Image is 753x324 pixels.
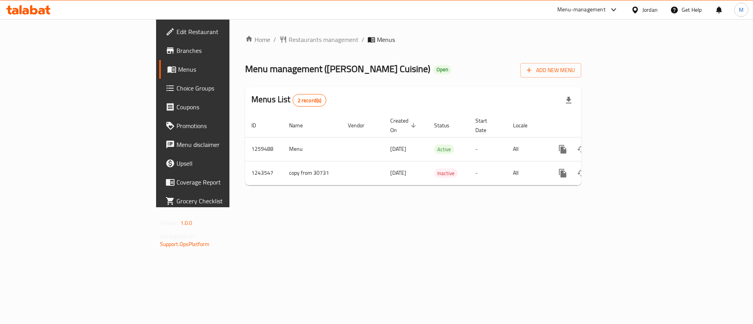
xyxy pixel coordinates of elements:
[390,168,406,178] span: [DATE]
[159,22,282,41] a: Edit Restaurant
[289,35,358,44] span: Restaurants management
[159,98,282,116] a: Coupons
[180,218,193,228] span: 1.0.0
[475,116,497,135] span: Start Date
[469,161,507,185] td: -
[507,137,547,161] td: All
[176,27,276,36] span: Edit Restaurant
[390,116,418,135] span: Created On
[283,161,342,185] td: copy from 30731
[547,114,635,138] th: Actions
[434,121,460,130] span: Status
[513,121,538,130] span: Locale
[159,79,282,98] a: Choice Groups
[159,116,282,135] a: Promotions
[176,102,276,112] span: Coupons
[377,35,395,44] span: Menus
[572,164,591,183] button: Change Status
[433,65,451,74] div: Open
[520,63,581,78] button: Add New Menu
[176,140,276,149] span: Menu disclaimer
[469,137,507,161] td: -
[434,169,458,178] span: Inactive
[160,239,210,249] a: Support.OpsPlatform
[251,94,326,107] h2: Menus List
[245,35,581,44] nav: breadcrumb
[293,94,327,107] div: Total records count
[433,66,451,73] span: Open
[739,5,744,14] span: M
[559,91,578,110] div: Export file
[159,173,282,192] a: Coverage Report
[279,35,358,44] a: Restaurants management
[176,46,276,55] span: Branches
[293,97,326,104] span: 2 record(s)
[362,35,364,44] li: /
[434,145,454,154] span: Active
[159,41,282,60] a: Branches
[642,5,658,14] div: Jordan
[557,5,606,14] div: Menu-management
[176,177,276,187] span: Coverage Report
[159,60,282,79] a: Menus
[160,231,196,241] span: Get support on:
[159,192,282,210] a: Grocery Checklist
[176,83,276,93] span: Choice Groups
[176,121,276,130] span: Promotions
[507,161,547,185] td: All
[159,154,282,173] a: Upsell
[553,140,572,159] button: more
[527,65,575,75] span: Add New Menu
[251,121,266,130] span: ID
[572,140,591,159] button: Change Status
[245,114,635,185] table: enhanced table
[283,137,342,161] td: Menu
[176,159,276,168] span: Upsell
[289,121,313,130] span: Name
[176,196,276,206] span: Grocery Checklist
[160,218,179,228] span: Version:
[390,144,406,154] span: [DATE]
[178,65,276,74] span: Menus
[348,121,375,130] span: Vendor
[245,60,430,78] span: Menu management ( [PERSON_NAME] Cuisine )
[159,135,282,154] a: Menu disclaimer
[553,164,572,183] button: more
